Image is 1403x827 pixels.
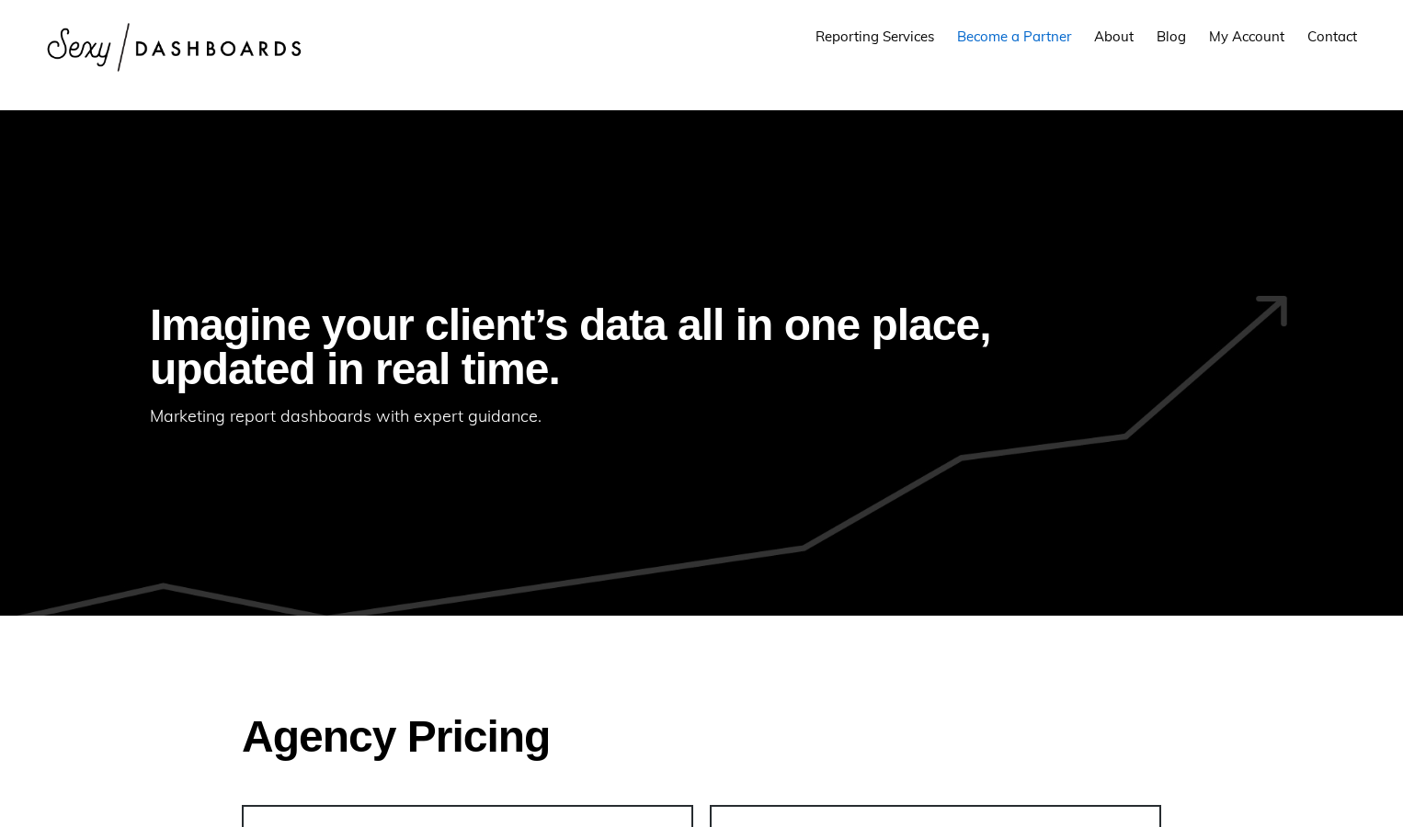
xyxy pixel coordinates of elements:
[150,303,1253,391] h2: Imagine your client’s data all in one place, updated in real time.
[1085,11,1143,62] a: About
[242,715,1161,759] h2: Agency Pricing
[37,9,313,85] img: Sexy Dashboards
[816,28,934,45] span: Reporting Services
[1307,28,1357,45] span: Contact
[957,28,1071,45] span: Become a Partner
[1094,28,1134,45] span: About
[806,11,1366,62] nav: Main
[806,11,943,62] a: Reporting Services
[1209,28,1284,45] span: My Account
[1200,11,1294,62] a: My Account
[150,401,1253,432] p: Marketing report dashboards with expert guidance.
[1147,11,1195,62] a: Blog
[1298,11,1366,62] a: Contact
[1157,28,1186,45] span: Blog
[948,11,1080,62] a: Become a Partner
